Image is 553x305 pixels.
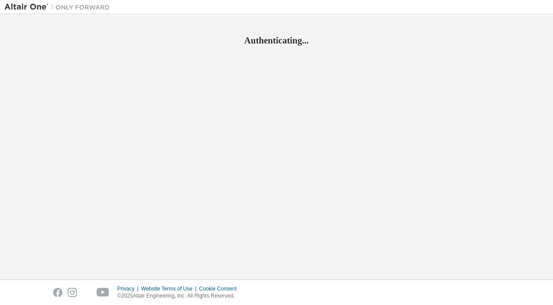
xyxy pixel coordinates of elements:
[117,292,242,300] p: © 2025 Altair Engineering, Inc. All Rights Reserved.
[4,3,114,11] img: Altair One
[97,288,109,297] img: youtube.svg
[199,285,242,292] div: Cookie Consent
[53,288,62,297] img: facebook.svg
[141,285,199,292] div: Website Terms of Use
[68,288,77,297] img: instagram.svg
[4,35,549,46] h2: Authenticating...
[117,285,141,292] div: Privacy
